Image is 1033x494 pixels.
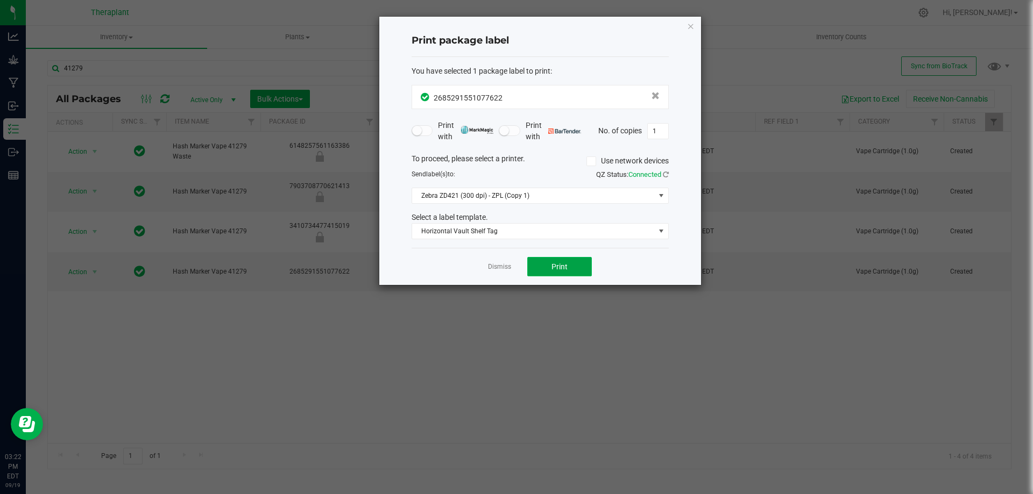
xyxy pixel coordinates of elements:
span: Print [551,262,568,271]
div: To proceed, please select a printer. [404,153,677,169]
span: Zebra ZD421 (300 dpi) - ZPL (Copy 1) [412,188,655,203]
img: bartender.png [548,128,581,134]
span: You have selected 1 package label to print [412,67,550,75]
div: : [412,66,669,77]
a: Dismiss [488,262,511,271]
span: 2685291551077622 [434,94,503,102]
img: mark_magic_cybra.png [461,126,493,134]
span: Print with [526,120,581,142]
span: QZ Status: [596,170,669,178]
span: Horizontal Vault Shelf Tag [412,224,655,239]
span: Send to: [412,170,455,178]
span: Connected [628,170,661,178]
button: Print [527,257,592,276]
label: Use network devices [586,155,669,167]
div: Select a label template. [404,212,677,223]
span: Print with [438,120,493,142]
span: label(s) [426,170,448,178]
h4: Print package label [412,34,669,48]
span: No. of copies [598,126,642,134]
span: In Sync [421,91,431,103]
iframe: Resource center [11,408,43,440]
